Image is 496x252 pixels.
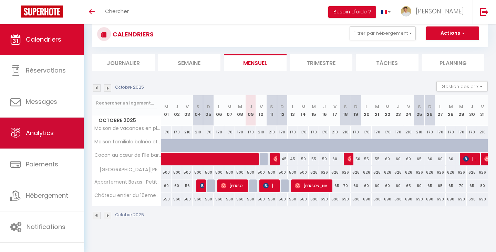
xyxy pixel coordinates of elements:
div: 170 [319,126,330,139]
abbr: M [312,103,316,110]
abbr: M [227,103,231,110]
div: 690 [351,193,361,206]
div: 170 [351,126,361,139]
div: 170 [446,126,456,139]
th: 09 [245,95,256,126]
abbr: S [344,103,347,110]
span: [PERSON_NAME] [348,152,351,165]
div: 690 [467,193,477,206]
th: 31 [477,95,488,126]
div: 560 [224,193,235,206]
th: 01 [161,95,172,126]
abbr: V [260,103,263,110]
span: Appartement Bazas · Petit cocon sans prétention au cœur de Bazas [93,179,162,185]
th: 07 [224,95,235,126]
div: 170 [214,126,224,139]
th: 20 [361,95,372,126]
div: 626 [372,166,382,179]
div: 626 [456,166,467,179]
th: 08 [235,95,246,126]
abbr: L [365,103,368,110]
div: 70 [456,179,467,192]
img: logout [480,8,488,16]
span: Octobre 2025 [92,116,161,125]
abbr: V [186,103,189,110]
div: 690 [477,193,488,206]
div: 60 [424,153,435,165]
div: 65 [467,179,477,192]
div: 210 [256,126,267,139]
th: 06 [214,95,224,126]
th: 25 [414,95,425,126]
div: 626 [446,166,456,179]
span: Calendriers [26,35,61,44]
div: 500 [161,166,172,179]
abbr: V [333,103,337,110]
abbr: S [196,103,199,110]
div: 560 [235,193,246,206]
div: 626 [393,166,404,179]
span: Messages [26,97,57,106]
div: 560 [172,193,182,206]
div: 65 [403,179,414,192]
div: 626 [435,166,446,179]
abbr: D [280,103,284,110]
div: 560 [298,193,309,206]
div: 550 [161,193,172,206]
div: 560 [245,193,256,206]
abbr: V [407,103,410,110]
div: 170 [435,126,446,139]
abbr: J [175,103,178,110]
span: Notifications [27,222,65,231]
li: Journalier [92,54,155,71]
abbr: D [428,103,432,110]
th: 23 [393,95,404,126]
div: 170 [224,126,235,139]
input: Rechercher un logement... [96,97,157,109]
div: 170 [309,126,319,139]
div: 500 [182,166,193,179]
div: 60 [382,179,393,192]
div: 170 [393,126,404,139]
div: 60 [330,153,340,165]
button: Besoin d'aide ? [328,6,376,18]
span: Maison de vacances en pleine nature avec piscine [93,126,162,131]
span: [PERSON_NAME] [273,152,277,165]
div: 690 [456,193,467,206]
th: 11 [266,95,277,126]
th: 18 [340,95,351,126]
th: 13 [288,95,298,126]
div: 65 [435,179,446,192]
th: 05 [203,95,214,126]
span: [PERSON_NAME] [221,179,246,192]
div: 626 [319,166,330,179]
abbr: J [249,103,252,110]
abbr: V [481,103,484,110]
th: 27 [435,95,446,126]
div: 500 [214,166,224,179]
div: 500 [203,166,214,179]
div: 80 [477,179,488,192]
span: [PERSON_NAME] [263,179,277,192]
div: 560 [277,193,288,206]
span: [PERSON_NAME] [200,179,203,192]
div: 55 [309,153,319,165]
div: 560 [182,193,193,206]
p: Octobre 2025 [115,84,144,91]
p: Octobre 2025 [115,212,144,218]
th: 29 [456,95,467,126]
div: 690 [361,193,372,206]
th: 24 [403,95,414,126]
img: Super Booking [21,6,63,18]
li: Trimestre [290,54,353,71]
th: 19 [351,95,361,126]
div: 170 [245,126,256,139]
div: 60 [435,153,446,165]
abbr: M [238,103,242,110]
div: 690 [393,193,404,206]
div: 626 [414,166,425,179]
h3: CALENDRIERS [111,26,154,42]
div: 170 [298,126,309,139]
th: 28 [446,95,456,126]
abbr: S [270,103,273,110]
